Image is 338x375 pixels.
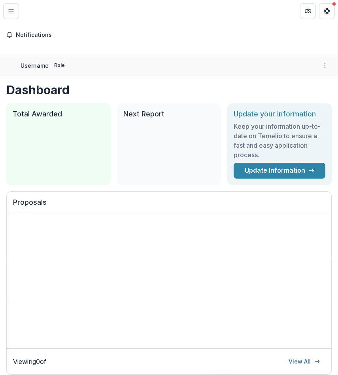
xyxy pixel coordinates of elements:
[52,62,67,69] p: Role
[234,122,325,160] h3: Keep your information up-to-date on Temelio to ensure a fast and easy application process.
[3,29,334,41] button: Notifications
[13,110,104,118] h2: Total Awarded
[320,61,330,70] button: More
[21,61,49,70] p: Username
[234,110,325,118] h2: Update your information
[300,3,316,19] button: Partners
[13,198,325,213] h2: Proposals
[16,32,331,38] span: Notifications
[3,3,19,19] button: Toggle Menu
[234,163,325,179] a: Update Information
[13,357,46,366] p: Viewing 0 of
[284,355,325,368] a: View All
[6,83,332,97] h1: Dashboard
[123,110,215,118] h2: Next Report
[319,3,335,19] button: Get Help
